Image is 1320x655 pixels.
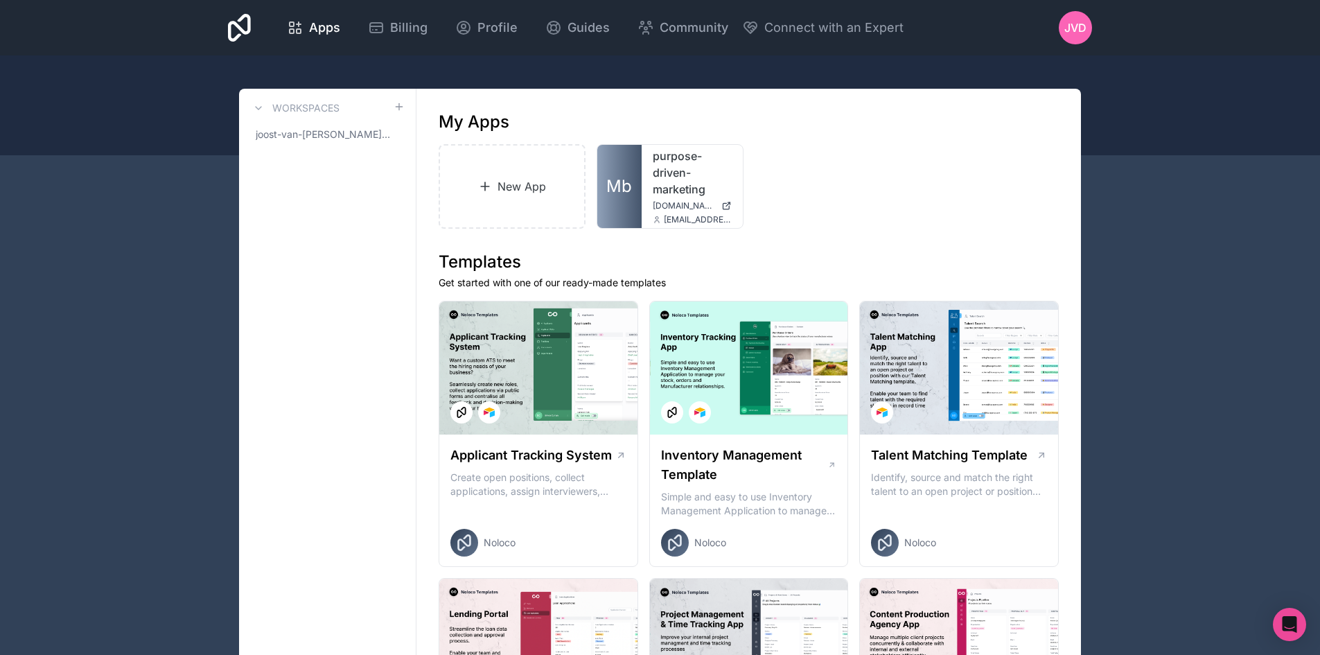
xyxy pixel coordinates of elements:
[276,12,351,43] a: Apps
[694,407,705,418] img: Airtable Logo
[742,18,904,37] button: Connect with an Expert
[626,12,739,43] a: Community
[567,18,610,37] span: Guides
[439,276,1059,290] p: Get started with one of our ready-made templates
[484,536,516,550] span: Noloco
[1064,19,1086,36] span: jvd
[660,18,728,37] span: Community
[871,471,1047,498] p: Identify, source and match the right talent to an open project or position with our Talent Matchi...
[534,12,621,43] a: Guides
[606,175,632,198] span: Mb
[653,200,716,211] span: [DOMAIN_NAME]
[439,251,1059,273] h1: Templates
[444,12,529,43] a: Profile
[661,490,837,518] p: Simple and easy to use Inventory Management Application to manage your stock, orders and Manufact...
[250,100,340,116] a: Workspaces
[694,536,726,550] span: Noloco
[653,200,732,211] a: [DOMAIN_NAME]
[357,12,439,43] a: Billing
[904,536,936,550] span: Noloco
[250,122,405,147] a: joost-van-[PERSON_NAME]-workspace
[877,407,888,418] img: Airtable Logo
[661,446,827,484] h1: Inventory Management Template
[477,18,518,37] span: Profile
[256,128,394,141] span: joost-van-[PERSON_NAME]-workspace
[439,111,509,133] h1: My Apps
[484,407,495,418] img: Airtable Logo
[450,446,612,465] h1: Applicant Tracking System
[653,148,732,198] a: purpose-driven-marketing
[439,144,586,229] a: New App
[871,446,1028,465] h1: Talent Matching Template
[764,18,904,37] span: Connect with an Expert
[664,214,732,225] span: [EMAIL_ADDRESS][DOMAIN_NAME]
[272,101,340,115] h3: Workspaces
[390,18,428,37] span: Billing
[597,145,642,228] a: Mb
[309,18,340,37] span: Apps
[1273,608,1306,641] div: Open Intercom Messenger
[450,471,626,498] p: Create open positions, collect applications, assign interviewers, centralise candidate feedback a...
